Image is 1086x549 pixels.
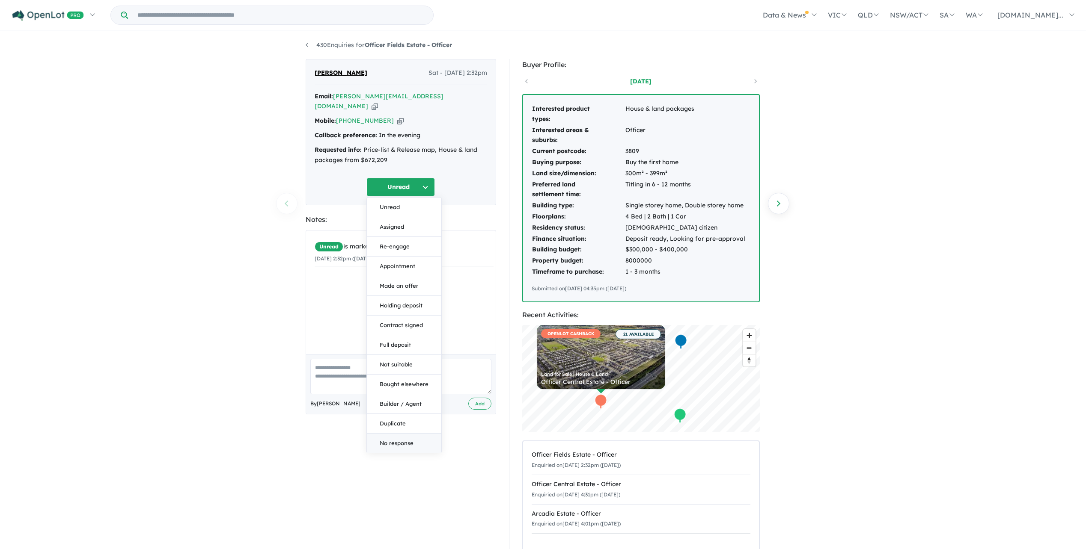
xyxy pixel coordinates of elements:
[397,116,404,125] button: Copy
[367,257,441,276] button: Appointment
[12,10,84,21] img: Openlot PRO Logo White
[367,237,441,257] button: Re-engage
[367,316,441,335] button: Contract signed
[625,266,746,277] td: 1 - 3 months
[532,504,750,534] a: Arcadia Estate - OfficerEnquiried on[DATE] 4:01pm ([DATE])
[532,179,625,201] td: Preferred land settlement time:
[541,372,661,377] div: Land for Sale | House & Land
[532,450,750,460] div: Officer Fields Estate - Officer
[367,394,441,414] button: Builder / Agent
[367,375,441,394] button: Bought elsewhere
[306,214,496,225] div: Notes:
[315,131,377,139] strong: Callback preference:
[367,335,441,355] button: Full deposit
[532,103,625,125] td: Interested product types:
[336,117,394,124] a: [PHONE_NUMBER]
[674,334,687,349] div: Map marker
[315,68,367,78] span: [PERSON_NAME]
[315,117,336,124] strong: Mobile:
[532,244,625,255] td: Building budget:
[532,168,625,179] td: Land size/dimension:
[625,200,746,211] td: Single storey home, Double storey home
[532,446,750,475] a: Officer Fields Estate - OfficerEnquiried on[DATE] 2:32pm ([DATE])
[310,399,360,408] span: By [PERSON_NAME]
[532,475,750,505] a: Officer Central Estate - OfficerEnquiried on[DATE] 4:31pm ([DATE])
[604,77,677,86] a: [DATE]
[306,41,452,49] a: 430Enquiries forOfficer Fields Estate - Officer
[997,11,1063,19] span: [DOMAIN_NAME]...
[532,491,620,498] small: Enquiried on [DATE] 4:31pm ([DATE])
[625,211,746,222] td: 4 Bed | 2 Bath | 1 Car
[366,178,435,196] button: Unread
[532,211,625,222] td: Floorplans:
[366,197,442,453] div: Unread
[743,329,756,342] button: Zoom in
[367,276,441,296] button: Made an offer
[743,354,756,366] span: Reset bearing to north
[306,40,781,50] nav: breadcrumb
[532,200,625,211] td: Building type:
[532,125,625,146] td: Interested areas & suburbs:
[367,355,441,375] button: Not suitable
[532,462,621,468] small: Enquiried on [DATE] 2:32pm ([DATE])
[522,325,760,432] canvas: Map
[315,92,443,110] a: [PERSON_NAME][EMAIL_ADDRESS][DOMAIN_NAME]
[532,509,750,519] div: Arcadia Estate - Officer
[130,6,431,24] input: Try estate name, suburb, builder or developer
[367,434,441,453] button: No response
[315,92,333,100] strong: Email:
[673,407,686,423] div: Map marker
[625,157,746,168] td: Buy the first home
[532,233,625,245] td: Finance situation:
[625,244,746,255] td: $300,000 - $400,000
[625,146,746,157] td: 3809
[743,354,756,366] button: Reset bearing to north
[367,217,441,237] button: Assigned
[541,329,601,338] span: OPENLOT CASHBACK
[625,255,746,266] td: 8000000
[372,102,378,111] button: Copy
[743,342,756,354] button: Zoom out
[522,309,760,321] div: Recent Activities:
[532,520,621,527] small: Enquiried on [DATE] 4:01pm ([DATE])
[541,379,661,385] div: Officer Central Estate - Officer
[315,130,487,141] div: In the evening
[315,146,362,153] strong: Requested info:
[625,233,746,245] td: Deposit ready, Looking for pre-approval
[532,222,625,233] td: Residency status:
[428,68,487,78] span: Sat - [DATE] 2:32pm
[625,168,746,179] td: 300m² - 399m²
[367,414,441,434] button: Duplicate
[468,398,491,410] button: Add
[594,393,607,409] div: Map marker
[365,41,452,49] strong: Officer Fields Estate - Officer
[367,296,441,316] button: Holding deposit
[532,157,625,168] td: Buying purpose:
[315,242,343,252] span: Unread
[625,125,746,146] td: Officer
[315,255,373,262] small: [DATE] 2:32pm ([DATE])
[625,103,746,125] td: House & land packages
[367,198,441,217] button: Unread
[625,222,746,233] td: [DEMOGRAPHIC_DATA] citizen
[532,284,750,293] div: Submitted on [DATE] 04:35pm ([DATE])
[315,145,487,165] div: Price-list & Release map, House & land packages from $672,209
[537,325,665,389] a: OPENLOT CASHBACK 21 AVAILABLE Land for Sale | House & Land Officer Central Estate - Officer
[532,266,625,277] td: Timeframe to purchase:
[522,59,760,71] div: Buyer Profile:
[315,242,494,252] div: is marked.
[532,146,625,157] td: Current postcode:
[616,329,661,339] span: 21 AVAILABLE
[532,255,625,266] td: Property budget:
[625,179,746,201] td: Titling in 6 - 12 months
[532,479,750,490] div: Officer Central Estate - Officer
